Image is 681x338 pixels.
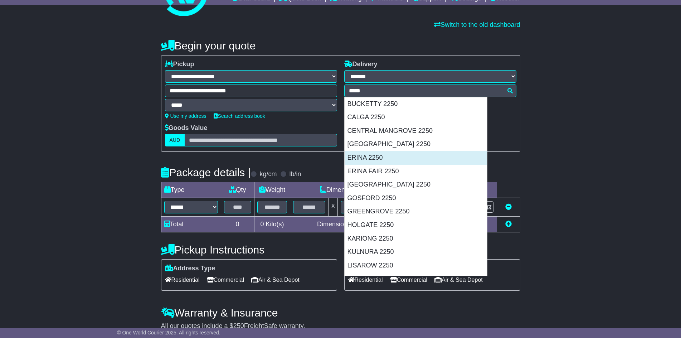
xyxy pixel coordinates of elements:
label: Pickup [165,61,194,68]
h4: Package details | [161,166,251,178]
h4: Pickup Instructions [161,244,337,256]
span: Residential [165,274,200,285]
a: Remove this item [505,203,512,211]
span: Residential [348,274,383,285]
a: Switch to the old dashboard [434,21,520,28]
label: Address Type [165,265,215,272]
div: ERINA FAIR 2250 [345,165,487,178]
a: Add new item [505,221,512,228]
div: GREENGROVE 2250 [345,205,487,218]
div: KARIONG 2250 [345,232,487,246]
td: Weight [254,182,290,198]
td: Total [161,217,221,232]
span: Commercial [207,274,244,285]
span: 0 [260,221,264,228]
div: LOWER MANGROVE 2250 [345,272,487,286]
label: lb/in [289,170,301,178]
label: AUD [165,134,185,146]
h4: Begin your quote [161,40,520,52]
span: Commercial [390,274,427,285]
div: HOLGATE 2250 [345,218,487,232]
div: ERINA 2250 [345,151,487,165]
td: 0 [221,217,254,232]
div: KULNURA 2250 [345,245,487,259]
div: All our quotes include a $ FreightSafe warranty. [161,322,520,330]
typeahead: Please provide city [344,84,516,97]
label: Goods Value [165,124,208,132]
a: Use my address [165,113,206,119]
div: [GEOGRAPHIC_DATA] 2250 [345,137,487,151]
span: 250 [233,322,244,329]
div: BUCKETTY 2250 [345,97,487,111]
div: LISAROW 2250 [345,259,487,272]
td: Qty [221,182,254,198]
td: Dimensions in Centimetre(s) [290,217,423,232]
div: [GEOGRAPHIC_DATA] 2250 [345,178,487,192]
div: GOSFORD 2250 [345,192,487,205]
div: CALGA 2250 [345,111,487,124]
td: Type [161,182,221,198]
h4: Warranty & Insurance [161,307,520,319]
td: Dimensions (L x W x H) [290,182,423,198]
td: x [329,198,338,217]
label: kg/cm [259,170,277,178]
span: Air & Sea Depot [251,274,300,285]
td: Kilo(s) [254,217,290,232]
label: Delivery [344,61,378,68]
span: Air & Sea Depot [434,274,483,285]
div: CENTRAL MANGROVE 2250 [345,124,487,138]
span: © One World Courier 2025. All rights reserved. [117,330,220,335]
a: Search address book [214,113,265,119]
